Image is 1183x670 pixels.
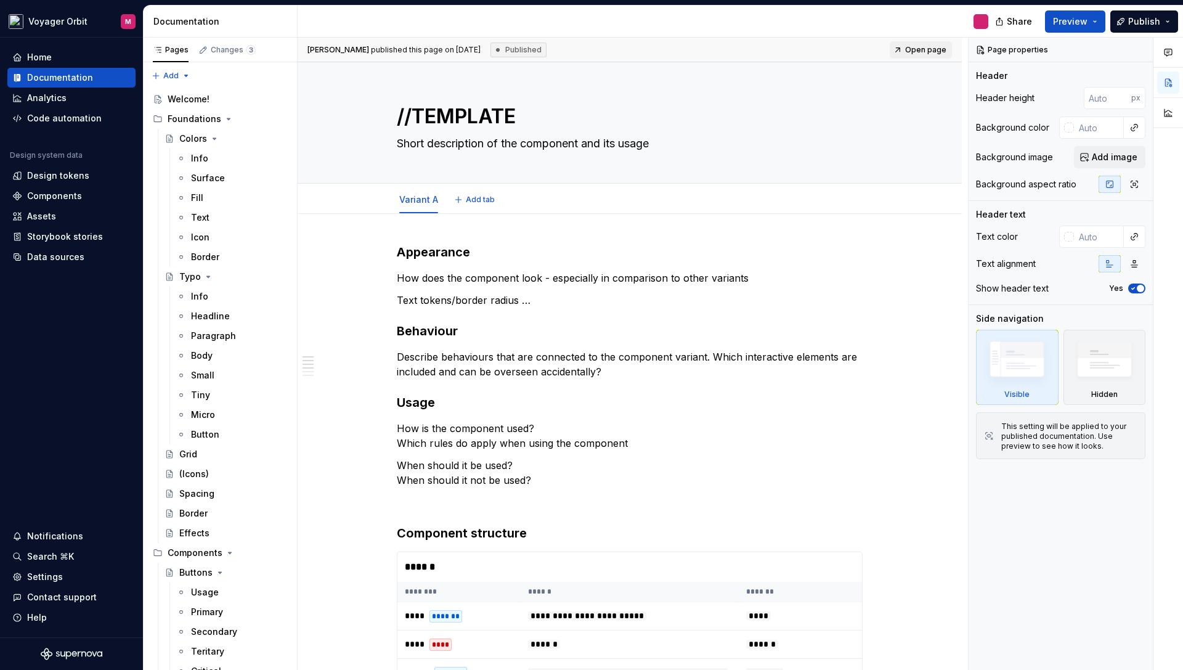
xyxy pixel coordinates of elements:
div: Body [191,349,213,362]
div: Voyager Orbit [28,15,87,28]
button: Contact support [7,587,136,607]
a: Components [7,186,136,206]
p: px [1131,93,1140,103]
a: Info [171,287,292,306]
div: Paragraph [191,330,236,342]
a: (Icons) [160,464,292,484]
button: Add [148,67,194,84]
div: Spacing [179,488,214,500]
span: Share [1007,15,1032,28]
div: Visible [1004,390,1030,399]
div: Headline [191,310,230,322]
p: Text tokens/border radius … [397,293,863,308]
div: Text alignment [976,258,1036,270]
a: Documentation [7,68,136,88]
a: Storybook stories [7,227,136,247]
a: Body [171,346,292,366]
h3: Component structure [397,525,863,542]
div: Micro [191,409,215,421]
a: Grid [160,444,292,464]
a: Buttons [160,563,292,582]
a: Colors [160,129,292,149]
div: Storybook stories [27,231,103,243]
a: Home [7,47,136,67]
div: Design tokens [27,170,89,182]
div: Analytics [27,92,67,104]
span: Open page [905,45,946,55]
div: Documentation [153,15,292,28]
div: Border [179,507,208,520]
a: Welcome! [148,89,292,109]
div: Effects [179,527,209,539]
a: Border [171,247,292,267]
div: Side navigation [976,313,1044,325]
a: Variant A [399,194,438,205]
div: Foundations [148,109,292,129]
div: Usage [191,586,219,599]
div: Hidden [1063,330,1146,405]
div: Border [191,251,219,263]
a: Effects [160,523,292,543]
div: Components [27,190,82,202]
div: Header height [976,92,1035,104]
a: Design tokens [7,166,136,186]
h3: Behaviour [397,322,863,340]
p: Describe behaviours that are connected to the component variant. Which interactive elements are i... [397,349,863,379]
a: Fill [171,188,292,208]
a: Text [171,208,292,227]
div: Colors [179,133,207,145]
div: Welcome! [168,93,209,105]
a: Button [171,425,292,444]
button: Help [7,608,136,627]
div: Surface [191,172,225,184]
div: Tiny [191,389,210,401]
a: Usage [171,582,292,602]
div: Info [191,290,208,303]
div: Visible [976,330,1059,405]
div: Background color [976,121,1049,134]
a: Primary [171,602,292,622]
span: Publish [1128,15,1160,28]
div: Header text [976,208,1026,221]
div: Text [191,211,209,224]
div: Documentation [27,71,93,84]
label: Yes [1109,284,1123,293]
div: Header [976,70,1007,82]
textarea: //TEMPLATE [394,102,860,131]
div: Primary [191,606,223,618]
div: Pages [153,45,189,55]
a: Small [171,366,292,385]
a: Typo [160,267,292,287]
div: Grid [179,448,197,460]
div: Background image [976,151,1053,163]
a: Info [171,149,292,168]
div: Small [191,369,214,382]
svg: Supernova Logo [41,648,102,660]
a: Assets [7,206,136,226]
div: Text color [976,231,1018,243]
a: Settings [7,567,136,587]
button: Voyager OrbitM [2,8,140,35]
div: Teritary [191,645,224,658]
a: Code automation [7,108,136,128]
div: Home [27,51,52,63]
p: How does the component look - especially in comparison to other variants [397,271,863,285]
button: Add image [1074,146,1145,168]
div: Published [490,43,547,57]
textarea: Short description of the component and its usage [394,134,860,153]
span: Add image [1092,151,1137,163]
div: Code automation [27,112,102,125]
input: Auto [1074,116,1124,139]
a: Open page [890,41,952,59]
button: Share [989,10,1040,33]
a: Analytics [7,88,136,108]
div: Foundations [168,113,221,125]
div: Assets [27,210,56,223]
div: Data sources [27,251,84,263]
a: Spacing [160,484,292,504]
div: (Icons) [179,468,209,480]
button: Search ⌘K [7,547,136,566]
a: Teritary [171,642,292,661]
a: Secondary [171,622,292,642]
input: Auto [1084,87,1131,109]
